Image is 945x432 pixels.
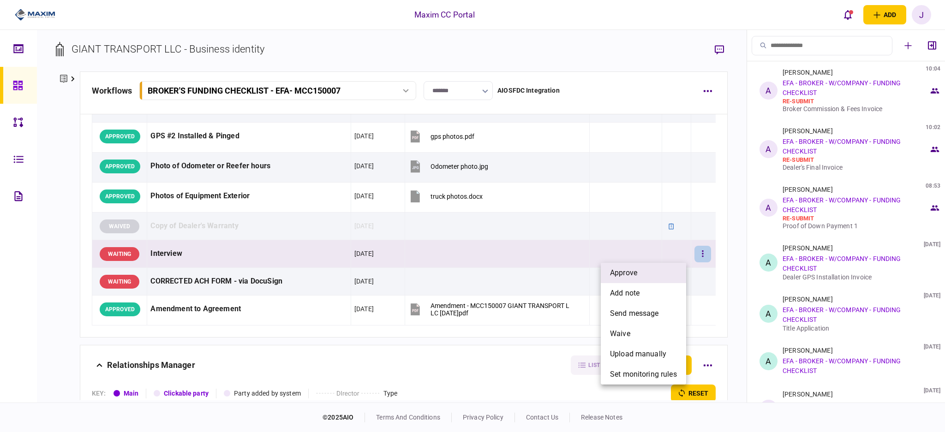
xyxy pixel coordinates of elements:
[610,369,677,380] span: set monitoring rules
[610,349,666,360] span: upload manually
[610,328,630,339] span: waive
[610,267,637,278] span: approve
[610,288,640,299] span: add note
[610,308,659,319] span: send message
